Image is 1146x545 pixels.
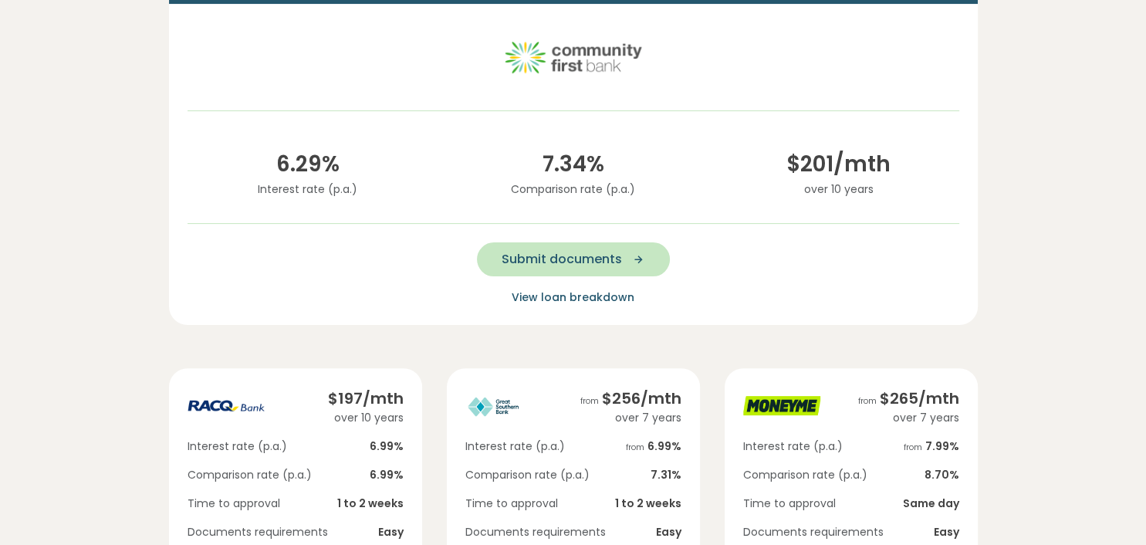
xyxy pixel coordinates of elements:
[925,467,959,483] span: 8.70 %
[626,442,644,453] span: from
[718,148,959,181] span: $ 201 /mth
[188,524,328,540] span: Documents requirements
[580,387,681,410] div: $ 256 /mth
[615,496,681,512] span: 1 to 2 weeks
[453,181,694,198] p: Comparison rate (p.a.)
[477,242,670,276] button: Submit documents
[904,438,959,455] span: 7.99 %
[502,250,622,269] span: Submit documents
[743,496,836,512] span: Time to approval
[188,387,265,425] img: racq-personal logo
[656,524,681,540] span: Easy
[504,22,643,92] img: community-first logo
[743,387,820,425] img: moneyme logo
[903,496,959,512] span: Same day
[718,181,959,198] p: over 10 years
[188,496,280,512] span: Time to approval
[188,438,287,455] span: Interest rate (p.a.)
[465,387,543,425] img: great-southern logo
[580,410,681,426] div: over 7 years
[858,410,959,426] div: over 7 years
[465,496,558,512] span: Time to approval
[188,148,428,181] span: 6.29 %
[651,467,681,483] span: 7.31 %
[465,467,590,483] span: Comparison rate (p.a.)
[858,387,959,410] div: $ 265 /mth
[507,289,639,306] button: View loan breakdown
[904,442,922,453] span: from
[465,438,565,455] span: Interest rate (p.a.)
[370,438,404,455] span: 6.99 %
[337,496,404,512] span: 1 to 2 weeks
[743,467,867,483] span: Comparison rate (p.a.)
[328,410,404,426] div: over 10 years
[934,524,959,540] span: Easy
[453,148,694,181] span: 7.34 %
[465,524,606,540] span: Documents requirements
[188,467,312,483] span: Comparison rate (p.a.)
[512,289,634,305] span: View loan breakdown
[378,524,404,540] span: Easy
[743,524,884,540] span: Documents requirements
[328,387,404,410] div: $ 197 /mth
[188,181,428,198] p: Interest rate (p.a.)
[370,467,404,483] span: 6.99 %
[626,438,681,455] span: 6.99 %
[858,395,877,407] span: from
[580,395,599,407] span: from
[743,438,843,455] span: Interest rate (p.a.)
